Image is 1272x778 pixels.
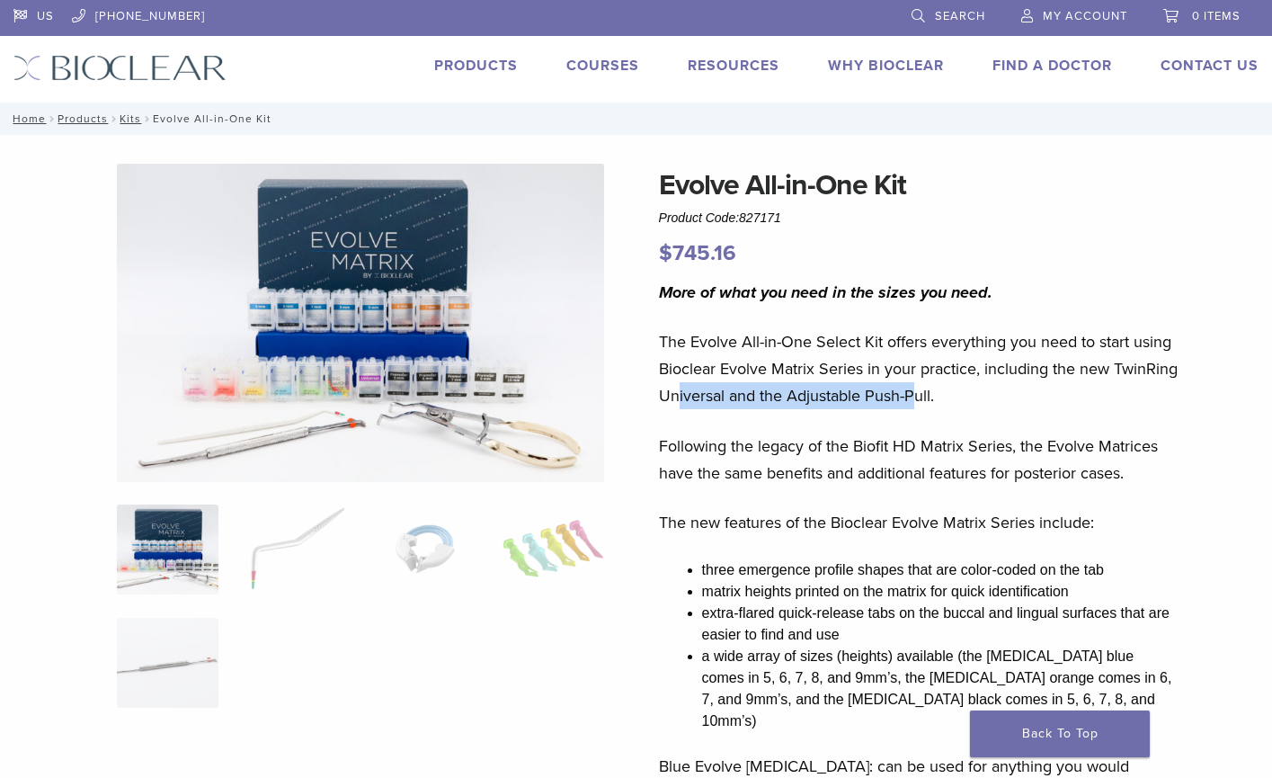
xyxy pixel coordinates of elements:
bdi: 745.16 [659,240,736,266]
img: Bioclear [13,55,227,81]
img: Evolve All-in-One Kit - Image 2 [245,505,347,595]
span: Search [935,9,985,23]
a: Find A Doctor [992,57,1112,75]
img: Evolve All-in-One Kit - Image 4 [503,505,604,595]
span: My Account [1043,9,1127,23]
span: / [141,114,153,123]
span: Product Code: [659,210,781,225]
a: Products [58,112,108,125]
li: extra-flared quick-release tabs on the buccal and lingual surfaces that are easier to find and use [702,603,1178,646]
p: The Evolve All-in-One Select Kit offers everything you need to start using Bioclear Evolve Matrix... [659,328,1178,409]
a: Resources [688,57,779,75]
a: Kits [120,112,141,125]
p: The new features of the Bioclear Evolve Matrix Series include: [659,509,1178,536]
span: 827171 [739,210,781,225]
a: Back To Top [970,711,1150,757]
li: matrix heights printed on the matrix for quick identification [702,581,1178,603]
a: Courses [566,57,639,75]
img: IMG_0457-scaled-e1745362001290-300x300.jpg [117,505,218,595]
a: Contact Us [1161,57,1259,75]
span: 0 items [1192,9,1241,23]
h1: Evolve All-in-One Kit [659,164,1178,207]
i: More of what you need in the sizes you need. [659,282,992,302]
span: / [108,114,120,123]
a: Home [7,112,46,125]
span: $ [659,240,672,266]
span: / [46,114,58,123]
li: three emergence profile shapes that are color-coded on the tab [702,559,1178,581]
a: Why Bioclear [828,57,944,75]
img: IMG_0457 [117,164,604,482]
a: Products [434,57,518,75]
li: a wide array of sizes (heights) available (the [MEDICAL_DATA] blue comes in 5, 6, 7, 8, and 9mm’s... [702,646,1178,732]
img: Evolve All-in-One Kit - Image 5 [117,618,218,708]
img: Evolve All-in-One Kit - Image 3 [374,505,476,595]
p: Following the legacy of the Biofit HD Matrix Series, the Evolve Matrices have the same benefits a... [659,433,1178,487]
